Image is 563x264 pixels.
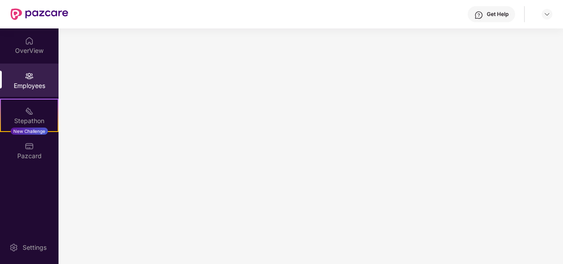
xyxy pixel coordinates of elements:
[25,36,34,45] img: svg+xml;base64,PHN2ZyBpZD0iSG9tZSIgeG1sbnM9Imh0dHA6Ly93d3cudzMub3JnLzIwMDAvc3ZnIiB3aWR0aD0iMjAiIG...
[9,243,18,252] img: svg+xml;base64,PHN2ZyBpZD0iU2V0dGluZy0yMHgyMCIgeG1sbnM9Imh0dHA6Ly93d3cudzMub3JnLzIwMDAvc3ZnIiB3aW...
[25,107,34,116] img: svg+xml;base64,PHN2ZyB4bWxucz0iaHR0cDovL3d3dy53My5vcmcvMjAwMC9zdmciIHdpZHRoPSIyMSIgaGVpZ2h0PSIyMC...
[474,11,483,20] img: svg+xml;base64,PHN2ZyBpZD0iSGVscC0zMngzMiIgeG1sbnM9Imh0dHA6Ly93d3cudzMub3JnLzIwMDAvc3ZnIiB3aWR0aD...
[11,128,48,135] div: New Challenge
[487,11,508,18] div: Get Help
[543,11,551,18] img: svg+xml;base64,PHN2ZyBpZD0iRHJvcGRvd24tMzJ4MzIiIHhtbG5zPSJodHRwOi8vd3d3LnczLm9yZy8yMDAwL3N2ZyIgd2...
[20,243,49,252] div: Settings
[1,116,58,125] div: Stepathon
[25,72,34,80] img: svg+xml;base64,PHN2ZyBpZD0iRW1wbG95ZWVzIiB4bWxucz0iaHR0cDovL3d3dy53My5vcmcvMjAwMC9zdmciIHdpZHRoPS...
[25,142,34,151] img: svg+xml;base64,PHN2ZyBpZD0iUGF6Y2FyZCIgeG1sbnM9Imh0dHA6Ly93d3cudzMub3JnLzIwMDAvc3ZnIiB3aWR0aD0iMj...
[11,8,68,20] img: New Pazcare Logo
